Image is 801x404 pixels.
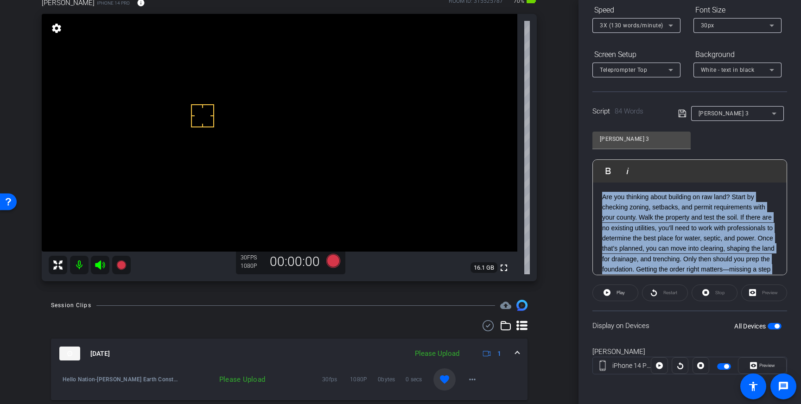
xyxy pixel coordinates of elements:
span: 1 [497,349,501,359]
div: [PERSON_NAME] [592,347,787,357]
mat-icon: more_horiz [467,374,478,385]
input: Title [600,133,683,145]
mat-icon: fullscreen [498,262,509,273]
div: Please Upload [178,375,270,384]
div: 1080P [241,262,264,270]
img: thumb-nail [59,347,80,360]
span: 1080P [350,375,378,384]
span: 0 secs [406,375,433,384]
span: Preview [759,363,775,368]
img: Session clips [516,300,528,311]
button: Preview [738,357,787,374]
div: Speed [592,2,680,18]
div: thumb-nail[DATE]Please Upload1 [51,368,528,400]
mat-icon: accessibility [748,381,759,392]
div: Script [592,106,665,117]
span: 30px [701,22,714,29]
span: 0bytes [378,375,406,384]
span: FPS [247,254,257,261]
mat-icon: favorite [439,374,450,385]
span: [PERSON_NAME] 3 [699,110,749,117]
span: Play [617,290,625,295]
span: Destinations for your clips [500,300,511,311]
span: 30fps [322,375,350,384]
span: 3X (130 words/minute) [600,22,663,29]
div: Font Size [693,2,782,18]
span: 16.1 GB [470,262,497,273]
div: Background [693,47,782,63]
p: Are you thinking about building on raw land? Start by checking zoning, setbacks, and permit requi... [602,192,777,285]
mat-icon: settings [50,23,63,34]
span: 84 Words [615,107,643,115]
mat-icon: cloud_upload [500,300,511,311]
div: Display on Devices [592,310,787,341]
mat-icon: message [778,381,789,392]
button: Play [592,284,638,301]
span: Teleprompter Top [600,67,647,73]
div: 00:00:00 [264,254,326,270]
div: Please Upload [410,348,464,359]
div: 30 [241,254,264,261]
div: Screen Setup [592,47,680,63]
div: iPhone 14 Pro [612,361,651,371]
span: [DATE] [90,349,110,359]
span: White - text in black [701,67,755,73]
label: All Devices [734,322,768,331]
div: Session Clips [51,301,91,310]
span: Hello Nation-[PERSON_NAME] Earth Construction LLC-2025-08-22-13-28-44-398-0 [63,375,178,384]
mat-expansion-panel-header: thumb-nail[DATE]Please Upload1 [51,339,528,368]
